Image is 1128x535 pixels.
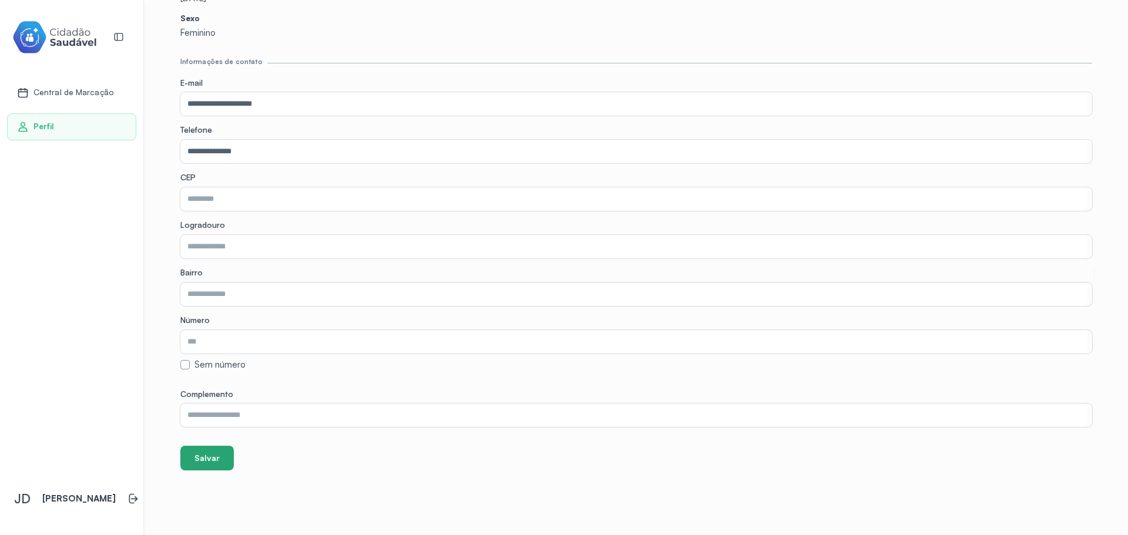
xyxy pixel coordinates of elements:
[180,267,203,277] span: Bairro
[33,88,113,97] span: Central de Marcação
[180,28,1092,39] p: Feminino
[180,14,1092,23] p: Sexo
[180,78,203,88] span: E-mail
[180,446,234,470] button: Salvar
[180,172,196,182] span: CEP
[180,125,213,134] span: Telefone
[180,315,210,325] span: Número
[42,493,116,504] p: [PERSON_NAME]
[180,220,226,230] span: Logradouro
[180,58,263,66] div: Informações de contato
[194,359,246,371] label: Sem número
[12,19,97,56] img: cidadao-saudavel-filled-logo.svg
[17,87,126,99] a: Central de Marcação
[180,389,234,399] span: Complemento
[17,121,126,133] a: Perfil
[14,491,31,506] span: JD
[33,122,55,132] span: Perfil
